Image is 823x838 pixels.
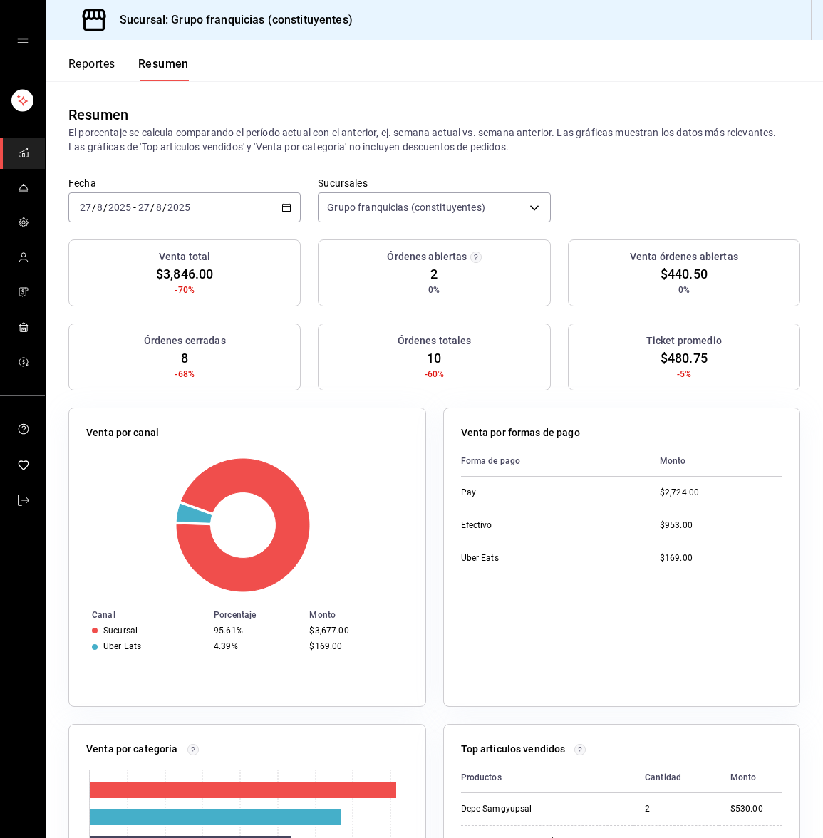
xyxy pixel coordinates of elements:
[17,37,29,48] button: open drawer
[309,626,402,636] div: $3,677.00
[69,607,208,623] th: Canal
[92,202,96,213] span: /
[133,202,136,213] span: -
[214,641,298,651] div: 4.39%
[309,641,402,651] div: $169.00
[461,487,575,499] div: Pay
[461,552,575,564] div: Uber Eats
[730,803,782,815] div: $530.00
[159,249,210,264] h3: Venta total
[208,607,304,623] th: Porcentaje
[646,333,722,348] h3: Ticket promedio
[661,264,708,284] span: $440.50
[318,178,550,188] label: Sucursales
[648,446,782,477] th: Monto
[155,202,162,213] input: --
[677,368,691,381] span: -5%
[175,368,195,381] span: -68%
[103,641,141,651] div: Uber Eats
[103,202,108,213] span: /
[461,742,566,757] p: Top artículos vendidos
[461,519,575,532] div: Efectivo
[162,202,167,213] span: /
[79,202,92,213] input: --
[150,202,155,213] span: /
[144,333,226,348] h3: Órdenes cerradas
[398,333,472,348] h3: Órdenes totales
[660,519,782,532] div: $953.00
[387,249,467,264] h3: Órdenes abiertas
[661,348,708,368] span: $480.75
[108,11,353,29] h3: Sucursal: Grupo franquicias (constituyentes)
[461,803,575,815] div: Depe Samgyupsal
[96,202,103,213] input: --
[86,425,159,440] p: Venta por canal
[719,762,782,793] th: Monto
[660,487,782,499] div: $2,724.00
[167,202,191,213] input: ----
[461,762,634,793] th: Productos
[68,57,115,81] button: Reportes
[68,104,128,125] div: Resumen
[461,446,648,477] th: Forma de pago
[68,125,800,154] p: El porcentaje se calcula comparando el período actual con el anterior, ej. semana actual vs. sema...
[68,178,301,188] label: Fecha
[156,264,213,284] span: $3,846.00
[103,626,138,636] div: Sucursal
[678,284,690,296] span: 0%
[138,202,150,213] input: --
[181,348,188,368] span: 8
[425,368,445,381] span: -60%
[430,264,438,284] span: 2
[68,57,189,81] div: navigation tabs
[214,626,298,636] div: 95.61%
[138,57,189,81] button: Resumen
[660,552,782,564] div: $169.00
[427,348,441,368] span: 10
[86,742,178,757] p: Venta por categoría
[633,762,719,793] th: Cantidad
[175,284,195,296] span: -70%
[461,425,580,440] p: Venta por formas de pago
[304,607,425,623] th: Monto
[630,249,738,264] h3: Venta órdenes abiertas
[428,284,440,296] span: 0%
[108,202,132,213] input: ----
[327,200,485,214] span: Grupo franquicias (constituyentes)
[645,803,708,815] div: 2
